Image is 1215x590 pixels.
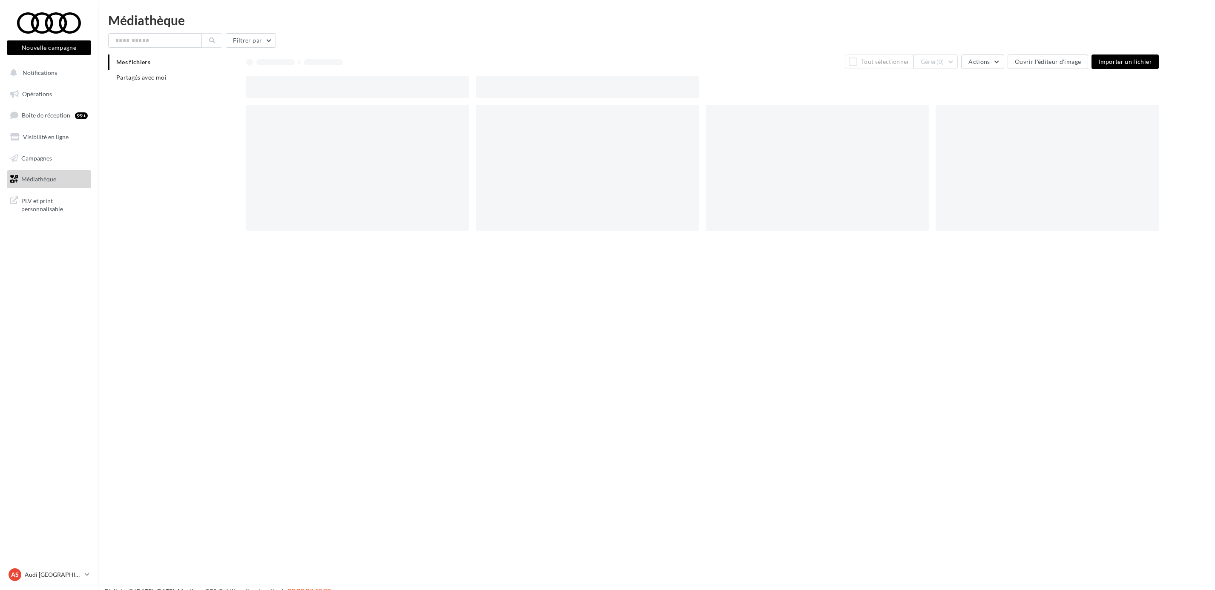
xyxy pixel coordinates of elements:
[5,106,93,124] a: Boîte de réception99+
[22,90,52,97] span: Opérations
[21,195,88,213] span: PLV et print personnalisable
[1091,54,1159,69] button: Importer un fichier
[5,192,93,217] a: PLV et print personnalisable
[25,570,81,579] p: Audi [GEOGRAPHIC_DATA]
[23,69,57,76] span: Notifications
[1008,54,1088,69] button: Ouvrir l'éditeur d'image
[5,128,93,146] a: Visibilité en ligne
[226,33,276,48] button: Filtrer par
[961,54,1004,69] button: Actions
[7,40,91,55] button: Nouvelle campagne
[11,570,19,579] span: AS
[7,567,91,583] a: AS Audi [GEOGRAPHIC_DATA]
[22,112,70,119] span: Boîte de réception
[108,14,1205,26] div: Médiathèque
[5,64,89,82] button: Notifications
[936,58,944,65] span: (0)
[5,149,93,167] a: Campagnes
[968,58,990,65] span: Actions
[116,58,150,66] span: Mes fichiers
[1098,58,1152,65] span: Importer un fichier
[23,133,69,140] span: Visibilité en ligne
[5,170,93,188] a: Médiathèque
[21,175,56,183] span: Médiathèque
[913,54,958,69] button: Gérer(0)
[845,54,913,69] button: Tout sélectionner
[75,112,88,119] div: 99+
[116,74,167,81] span: Partagés avec moi
[5,85,93,103] a: Opérations
[21,154,52,161] span: Campagnes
